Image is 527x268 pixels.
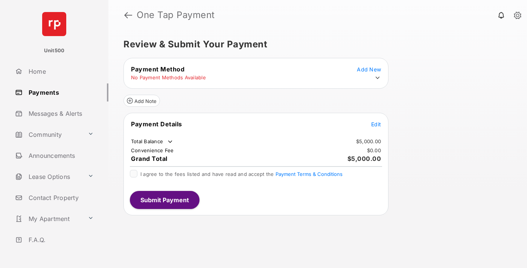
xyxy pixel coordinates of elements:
[123,95,160,107] button: Add Note
[12,83,108,101] a: Payments
[12,168,85,186] a: Lease Options
[140,171,343,177] span: I agree to the fees listed and have read and accept the
[371,121,381,127] span: Edit
[347,155,381,162] span: $5,000.00
[12,104,108,123] a: Messages & Alerts
[131,120,182,128] span: Payment Details
[12,126,85,144] a: Community
[276,171,343,177] button: I agree to the fees listed and have read and accept the
[12,147,108,165] a: Announcements
[131,65,184,73] span: Payment Method
[131,74,206,81] td: No Payment Methods Available
[131,155,168,162] span: Grand Total
[130,191,200,209] button: Submit Payment
[42,12,66,36] img: svg+xml;base64,PHN2ZyB4bWxucz0iaHR0cDovL3d3dy53My5vcmcvMjAwMC9zdmciIHdpZHRoPSI2NCIgaGVpZ2h0PSI2NC...
[356,138,381,145] td: $5,000.00
[131,147,174,154] td: Convenience Fee
[12,210,85,228] a: My Apartment
[123,40,506,49] h5: Review & Submit Your Payment
[12,189,108,207] a: Contact Property
[12,231,108,249] a: F.A.Q.
[131,138,174,145] td: Total Balance
[137,11,215,20] strong: One Tap Payment
[357,65,381,73] button: Add New
[12,62,108,80] a: Home
[44,47,65,55] p: Unit500
[371,120,381,128] button: Edit
[367,147,381,154] td: $0.00
[357,66,381,73] span: Add New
